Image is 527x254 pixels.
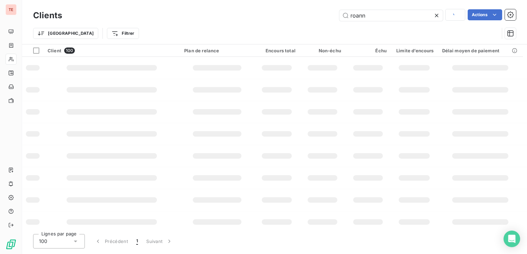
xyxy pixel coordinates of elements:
div: Plan de relance [184,48,250,53]
span: 100 [64,47,75,54]
div: Encours total [258,48,296,53]
span: 1 [136,238,138,245]
img: Logo LeanPay [6,239,17,250]
div: Non-échu [304,48,341,53]
span: 100 [39,238,47,245]
button: [GEOGRAPHIC_DATA] [33,28,98,39]
h3: Clients [33,9,62,22]
button: Filtrer [107,28,139,39]
button: Suivant [142,234,177,248]
div: Open Intercom Messenger [504,231,520,247]
button: Précédent [90,234,132,248]
button: Actions [468,9,502,20]
div: Échu [349,48,387,53]
input: Rechercher [339,10,443,21]
span: Client [48,48,61,53]
button: 1 [132,234,142,248]
div: TE [6,4,17,15]
div: Limite d’encours [395,48,434,53]
div: Délai moyen de paiement [442,48,519,53]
